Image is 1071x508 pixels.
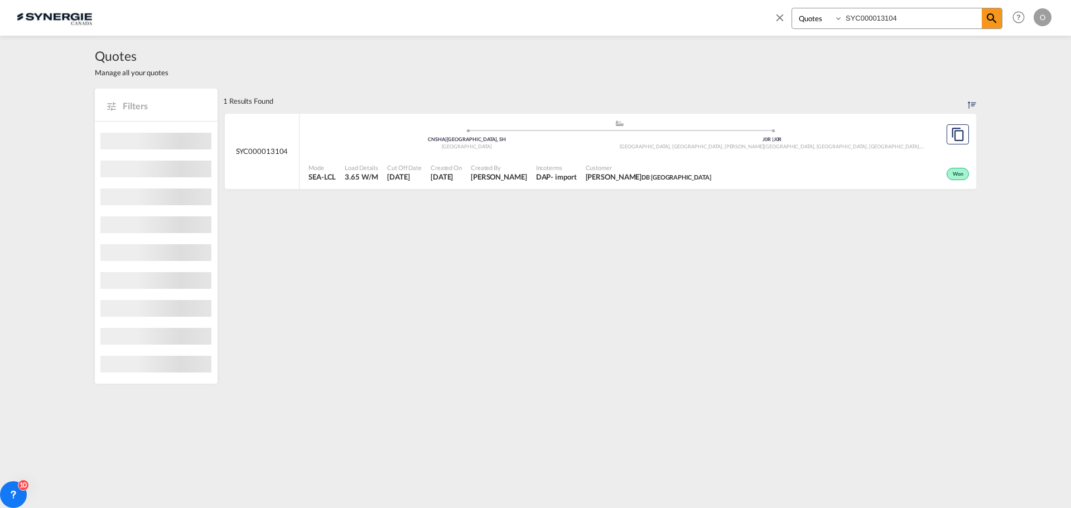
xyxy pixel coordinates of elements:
div: DAP import [536,172,577,182]
div: 1 Results Found [223,89,273,113]
span: Incoterms [536,163,577,172]
span: SYC000013104 [236,146,288,156]
div: - import [551,172,576,182]
div: O [1034,8,1051,26]
md-icon: assets/icons/custom/copyQuote.svg [951,128,964,141]
div: DAP [536,172,551,182]
span: SEA-LCL [308,172,336,182]
md-icon: icon-close [774,11,786,23]
span: Mode [308,163,336,172]
span: Manage all your quotes [95,67,168,78]
span: J0R [774,136,782,142]
span: Help [1009,8,1028,27]
span: Cut Off Date [387,163,422,172]
img: 1f56c880d42311ef80fc7dca854c8e59.png [17,5,92,30]
span: [GEOGRAPHIC_DATA] [442,143,492,149]
span: Rosa Ho [471,172,527,182]
span: icon-close [774,8,792,35]
button: Copy Quote [947,124,969,144]
span: Created By [471,163,527,172]
span: 8 Jul 2025 [431,172,462,182]
md-icon: icon-magnify [985,12,998,25]
div: Help [1009,8,1034,28]
span: 8 Jul 2025 [387,172,422,182]
span: 3.65 W/M [345,172,378,181]
span: | [445,136,447,142]
span: Won [953,171,966,178]
span: Load Details [345,163,378,172]
span: J0R [763,136,774,142]
div: SYC000013104 assets/icons/custom/ship-fill.svgassets/icons/custom/roll-o-plane.svgOriginShanghai,... [225,114,976,190]
span: Filters [123,100,206,112]
span: | [772,136,774,142]
span: DB [GEOGRAPHIC_DATA] [641,173,711,181]
span: Terence Ho DB Hongkong [586,172,712,182]
div: Sort by: Created On [968,89,976,113]
md-icon: assets/icons/custom/ship-fill.svg [613,120,626,126]
span: Created On [431,163,462,172]
input: Enter Quotation Number [843,8,982,28]
span: Quotes [95,47,168,65]
span: icon-magnify [982,8,1002,28]
div: Won [947,168,969,180]
span: CNSHA [GEOGRAPHIC_DATA], SH [428,136,505,142]
span: Customer [586,163,712,172]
